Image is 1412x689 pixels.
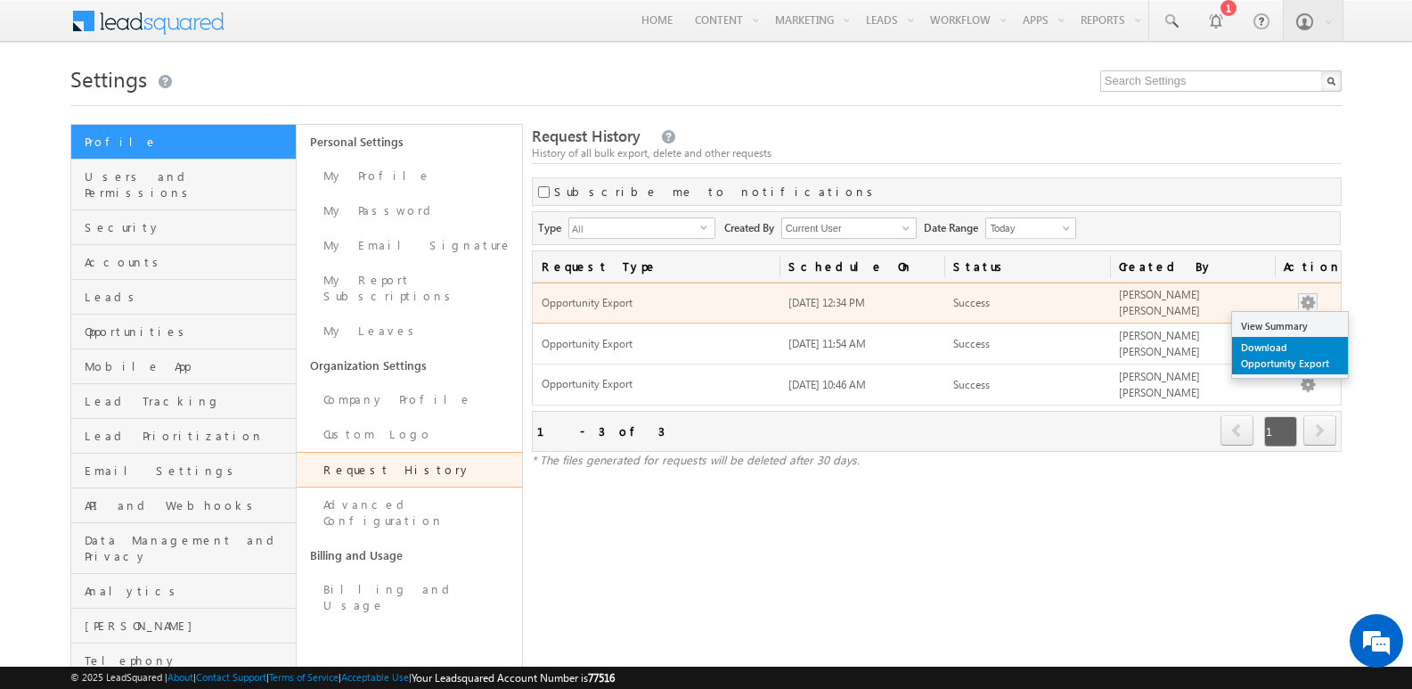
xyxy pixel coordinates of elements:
[554,184,879,200] label: Subscribe me to notifications
[781,217,917,239] input: Type to Search
[71,160,296,210] a: Users and Permissions
[724,217,781,236] span: Created By
[1232,316,1348,337] a: View Summary
[71,349,296,384] a: Mobile App
[269,671,339,683] a: Terms of Service
[71,419,296,454] a: Lead Prioritization
[85,532,291,564] span: Data Management and Privacy
[788,378,866,391] span: [DATE] 10:46 AM
[1220,417,1254,446] a: prev
[924,217,985,236] span: Date Range
[85,583,291,599] span: Analytics
[297,417,522,452] a: Custom Logo
[85,134,291,150] span: Profile
[953,337,990,350] span: Success
[85,428,291,444] span: Lead Prioritization
[71,280,296,315] a: Leads
[953,296,990,309] span: Success
[700,223,714,231] span: select
[85,652,291,668] span: Telephony
[297,572,522,623] a: Billing and Usage
[85,618,291,634] span: [PERSON_NAME]
[297,349,522,382] a: Organization Settings
[71,245,296,280] a: Accounts
[71,210,296,245] a: Security
[85,289,291,305] span: Leads
[532,452,860,467] span: * The files generated for requests will be deleted after 30 days.
[71,315,296,349] a: Opportunities
[71,488,296,523] a: API and Webhooks
[538,217,568,236] span: Type
[71,384,296,419] a: Lead Tracking
[532,145,1342,161] div: History of all bulk export, delete and other requests
[71,609,296,644] a: [PERSON_NAME]
[70,669,615,686] span: © 2025 LeadSquared | | | | |
[1119,329,1200,358] span: [PERSON_NAME] [PERSON_NAME]
[1264,416,1297,447] span: 1
[85,168,291,201] span: Users and Permissions
[588,671,615,685] span: 77516
[297,538,522,572] a: Billing and Usage
[341,671,409,683] a: Acceptable Use
[71,574,296,609] a: Analytics
[1303,417,1336,446] a: next
[85,393,291,409] span: Lead Tracking
[542,377,771,392] span: Opportunity Export
[297,125,522,159] a: Personal Settings
[71,454,296,488] a: Email Settings
[71,523,296,574] a: Data Management and Privacy
[167,671,193,683] a: About
[85,497,291,513] span: API and Webhooks
[412,671,615,685] span: Your Leadsquared Account Number is
[85,324,291,340] span: Opportunities
[297,382,522,417] a: Company Profile
[85,219,291,235] span: Security
[297,452,522,488] a: Request History
[568,217,715,239] div: All
[953,378,990,391] span: Success
[537,421,665,441] div: 1 - 3 of 3
[297,314,522,349] a: My Leaves
[569,218,700,238] span: All
[1110,251,1275,282] a: Created By
[788,296,865,309] span: [DATE] 12:34 PM
[297,159,522,193] a: My Profile
[533,251,780,282] a: Request Type
[542,337,771,352] span: Opportunity Export
[85,254,291,270] span: Accounts
[1220,415,1253,446] span: prev
[297,193,522,228] a: My Password
[986,220,1071,236] span: Today
[71,125,296,160] a: Profile
[1100,70,1342,92] input: Search Settings
[779,251,944,282] a: Schedule On
[542,296,771,311] span: Opportunity Export
[788,337,866,350] span: [DATE] 11:54 AM
[297,263,522,314] a: My Report Subscriptions
[1119,370,1200,399] span: [PERSON_NAME] [PERSON_NAME]
[1275,251,1341,282] span: Actions
[196,671,266,683] a: Contact Support
[893,219,915,237] a: Show All Items
[985,217,1076,239] a: Today
[944,251,1109,282] a: Status
[532,126,641,146] span: Request History
[297,488,522,538] a: Advanced Configuration
[297,228,522,263] a: My Email Signature
[71,644,296,678] a: Telephony
[1119,288,1200,317] span: [PERSON_NAME] [PERSON_NAME]
[85,358,291,374] span: Mobile App
[70,64,147,93] span: Settings
[85,463,291,479] span: Email Settings
[1232,337,1348,374] a: Download Opportunity Export
[1303,415,1336,446] span: next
